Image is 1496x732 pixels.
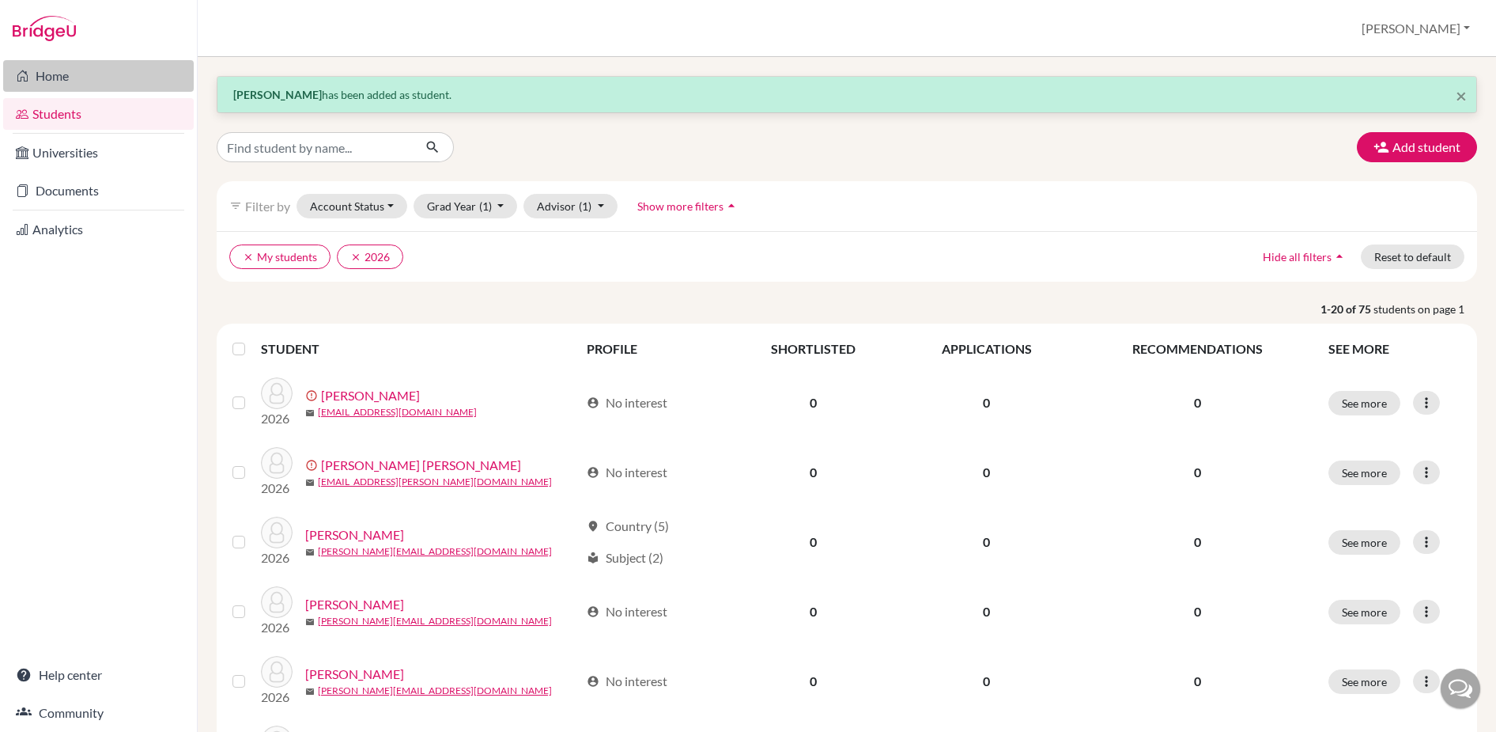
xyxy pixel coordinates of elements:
[3,659,194,691] a: Help center
[587,602,667,621] div: No interest
[897,507,1075,577] td: 0
[261,548,293,567] p: 2026
[1319,330,1471,368] th: SEE MORE
[414,194,518,218] button: Grad Year(1)
[1328,669,1400,694] button: See more
[587,463,667,482] div: No interest
[3,175,194,207] a: Documents
[897,330,1075,368] th: APPLICATIONS
[305,389,321,402] span: error_outline
[305,595,404,614] a: [PERSON_NAME]
[217,132,413,162] input: Find student by name...
[897,438,1075,507] td: 0
[1361,245,1464,269] button: Reset to default
[729,368,897,438] td: 0
[305,548,315,557] span: mail
[587,548,663,567] div: Subject (2)
[1328,530,1400,555] button: See more
[587,672,667,691] div: No interest
[261,656,293,688] img: Cappelletti, Valentina
[261,409,293,428] p: 2026
[13,16,76,41] img: Bridge-U
[261,447,293,479] img: Betancourt Blohm, Rodrigo Alejandro
[1263,250,1332,264] span: Hide all filters
[1085,602,1309,621] p: 0
[318,544,552,559] a: [PERSON_NAME][EMAIL_ADDRESS][DOMAIN_NAME]
[587,517,669,536] div: Country (5)
[729,647,897,716] td: 0
[1075,330,1319,368] th: RECOMMENDATIONS
[729,438,897,507] td: 0
[305,478,315,487] span: mail
[305,665,404,684] a: [PERSON_NAME]
[350,252,361,263] i: clear
[305,459,321,472] span: error_outline
[261,479,293,498] p: 2026
[587,396,599,409] span: account_circle
[729,507,897,577] td: 0
[318,475,552,489] a: [EMAIL_ADDRESS][PERSON_NAME][DOMAIN_NAME]
[305,617,315,627] span: mail
[1332,248,1347,264] i: arrow_drop_up
[1373,301,1477,317] span: students on page 1
[587,393,667,412] div: No interest
[305,408,315,418] span: mail
[3,214,194,245] a: Analytics
[1085,393,1309,412] p: 0
[1456,84,1467,107] span: ×
[233,86,1460,103] p: has been added as student.
[337,245,403,269] button: clear2026
[1320,301,1373,317] strong: 1-20 of 75
[729,577,897,647] td: 0
[1328,461,1400,485] button: See more
[577,330,729,368] th: PROFILE
[243,252,254,263] i: clear
[297,194,407,218] button: Account Status
[318,614,552,628] a: [PERSON_NAME][EMAIL_ADDRESS][DOMAIN_NAME]
[261,618,293,637] p: 2026
[261,377,293,409] img: Balat Nasrallah, Jorge
[261,586,293,618] img: Cabrejas, Benjamín
[321,456,521,475] a: [PERSON_NAME] [PERSON_NAME]
[637,199,723,213] span: Show more filters
[897,368,1075,438] td: 0
[897,577,1075,647] td: 0
[1085,672,1309,691] p: 0
[261,330,577,368] th: STUDENT
[723,198,739,214] i: arrow_drop_up
[229,199,242,212] i: filter_list
[1249,245,1361,269] button: Hide all filtersarrow_drop_up
[3,60,194,92] a: Home
[587,605,599,618] span: account_circle
[587,466,599,479] span: account_circle
[1085,533,1309,552] p: 0
[229,245,331,269] button: clearMy students
[579,199,591,213] span: (1)
[3,137,194,169] a: Universities
[1354,13,1477,44] button: [PERSON_NAME]
[1328,391,1400,415] button: See more
[1328,600,1400,624] button: See more
[261,517,293,548] img: Blomqvist, Sophia
[729,330,897,368] th: SHORTLISTED
[897,647,1075,716] td: 0
[321,386,420,405] a: [PERSON_NAME]
[305,687,315,696] span: mail
[523,194,618,218] button: Advisor(1)
[479,199,492,213] span: (1)
[1357,132,1477,162] button: Add student
[587,520,599,533] span: location_on
[587,675,599,688] span: account_circle
[318,405,477,419] a: [EMAIL_ADDRESS][DOMAIN_NAME]
[245,199,290,214] span: Filter by
[261,688,293,707] p: 2026
[318,684,552,698] a: [PERSON_NAME][EMAIL_ADDRESS][DOMAIN_NAME]
[3,98,194,130] a: Students
[305,525,404,544] a: [PERSON_NAME]
[624,194,753,218] button: Show more filtersarrow_drop_up
[36,11,69,25] span: Help
[1085,463,1309,482] p: 0
[1456,86,1467,105] button: Close
[587,552,599,564] span: local_library
[3,697,194,729] a: Community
